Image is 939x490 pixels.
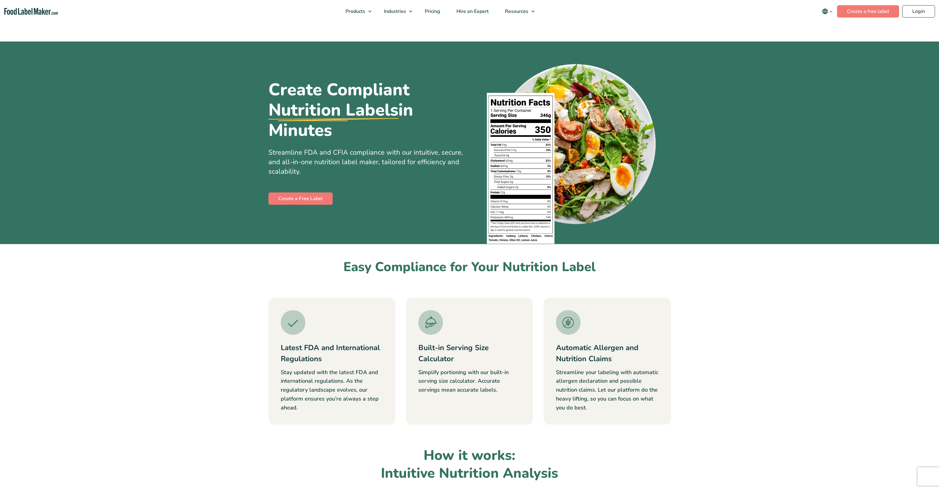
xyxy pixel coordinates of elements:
[268,192,333,205] a: Create a Free Label
[487,60,658,244] img: A plate of food with a nutrition facts label on top of it.
[268,100,398,120] u: Nutrition Labels
[556,342,658,364] h3: Automatic Allergen and Nutrition Claims
[281,310,305,335] img: A green tick icon.
[902,5,935,18] a: Login
[418,368,521,394] p: Simplify portioning with our built-in serving size calculator. Accurate servings mean accurate la...
[423,8,441,15] span: Pricing
[503,8,529,15] span: Resources
[268,148,463,176] span: Streamline FDA and CFIA compliance with our intuitive, secure, and all-in-one nutrition label mak...
[382,8,407,15] span: Industries
[344,8,366,15] span: Products
[268,447,671,483] h2: How it works: Intuitive Nutrition Analysis
[837,5,899,18] a: Create a free label
[556,368,658,412] p: Streamline your labeling with automatic allergen declaration and possible nutrition claims. Let o...
[418,342,521,364] h3: Built-in Serving Size Calculator
[281,342,383,364] h3: Latest FDA and International Regulations
[268,80,465,140] h1: Create Compliant in Minutes
[281,368,383,412] p: Stay updated with the latest FDA and international regulations. As the regulatory landscape evolv...
[455,8,489,15] span: Hire an Expert
[268,259,671,276] h2: Easy Compliance for Your Nutrition Label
